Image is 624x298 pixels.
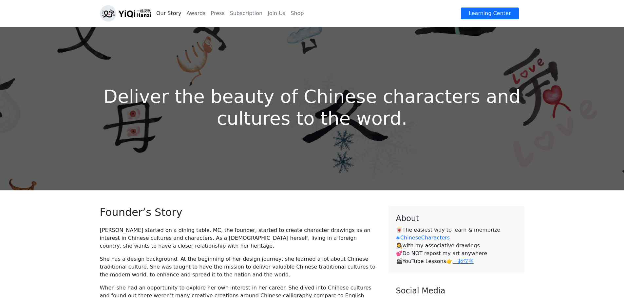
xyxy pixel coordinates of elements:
[265,7,288,20] a: Join Us
[100,226,380,250] p: [PERSON_NAME] started on a dining table. MC, the founder, started to create character drawings as...
[461,7,519,20] a: Learning Center
[227,7,265,20] a: Subscription
[154,7,184,20] a: Our Story
[396,257,517,265] p: 🎬YouTube Lessons👉
[453,258,474,264] a: 一起汉字
[208,7,227,20] a: Press
[396,226,517,242] p: 🀄️The easiest way to learn & memorize
[396,242,517,250] p: 👩‍🎨with my associative drawings
[96,85,528,129] h1: Deliver the beauty of Chinese characters and cultures to the word.
[100,206,380,219] h2: Founder’s Story
[396,235,450,241] a: #ChineseCharacters
[100,5,151,22] img: logo_h.png
[396,214,517,223] h4: About
[184,7,208,20] a: Awards
[396,286,517,296] h4: Social Media
[288,7,306,20] a: Shop
[100,255,380,279] p: She has a design background. At the beginning of her design journey, she learned a lot about Chin...
[396,250,517,257] p: 💕Do NOT repost my art anywhere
